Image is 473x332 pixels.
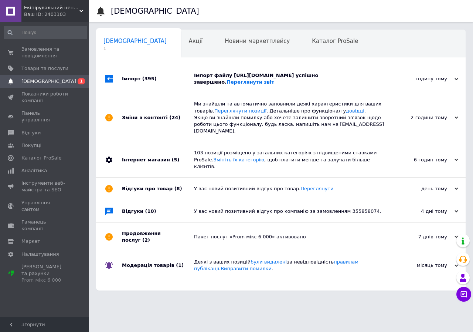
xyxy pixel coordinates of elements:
div: Зміни в контенті [122,93,194,142]
span: [PERSON_NAME] та рахунки [21,264,68,284]
span: (10) [145,208,156,214]
span: [DEMOGRAPHIC_DATA] [103,38,167,44]
div: Ми знайшли та автоматично заповнили деякі характеристики для ваших товарів. . Детальніше про функ... [194,101,384,134]
a: довідці [346,108,364,114]
span: 1 [103,46,167,51]
a: були видалені [251,259,287,265]
div: Ваш ID: 2403103 [24,11,89,18]
span: Товари та послуги [21,65,68,72]
div: 4 дні тому [384,208,458,215]
span: (2) [142,237,150,243]
div: місяць тому [384,262,458,269]
span: Маркет [21,238,40,245]
h1: [DEMOGRAPHIC_DATA] [111,7,199,16]
span: Акції [189,38,203,44]
span: Управління сайтом [21,199,68,213]
span: Новини маркетплейсу [225,38,290,44]
span: Інструменти веб-майстра та SEO [21,180,68,193]
div: Відгуки [122,200,194,222]
div: Модерація товарів [122,251,194,279]
div: У вас новий позитивний відгук про товар. [194,185,384,192]
a: Переглянути позиції [214,108,266,114]
div: Відгуки про товар [122,178,194,200]
div: Продовження послуг [122,223,194,251]
div: 2 години тому [384,114,458,121]
span: [DEMOGRAPHIC_DATA] [21,78,76,85]
div: Prom мікс 6 000 [21,277,68,284]
div: Інтернет магазин [122,142,194,177]
span: Налаштування [21,251,59,258]
span: Каталог ProSale [21,155,61,161]
div: 7 днів тому [384,234,458,240]
span: Відгуки [21,130,41,136]
div: Імпорт файлу [URL][DOMAIN_NAME] успішно завершено. [194,72,384,85]
span: Екіпірувальний центр "Вєлікан" [24,4,79,11]
span: (5) [171,157,179,162]
div: годину тому [384,76,458,82]
div: 103 позиції розміщено у загальних категоріях з підвищеними ставками ProSale. , щоб платити менше ... [194,150,384,170]
span: (395) [142,76,157,81]
span: Панель управління [21,110,68,123]
div: Пакет послуг «Prom мікс 6 000» активовано [194,234,384,240]
span: (24) [169,115,180,120]
div: Деякі з ваших позицій за невідповідність . . [194,259,384,272]
span: (8) [174,186,182,191]
div: Імпорт [122,65,194,93]
span: 1 [78,78,85,84]
span: Показники роботи компанії [21,91,68,104]
span: Аналітика [21,167,47,174]
a: Переглянути звіт [227,79,274,85]
span: (1) [176,262,184,268]
button: Чат з покупцем [456,287,471,302]
a: Виправити помилки [221,266,272,271]
span: Замовлення та повідомлення [21,46,68,59]
input: Пошук [4,26,87,39]
a: Переглянути [300,186,333,191]
div: день тому [384,185,458,192]
div: У вас новий позитивний відгук про компанію за замовленням 355858074. [194,208,384,215]
span: Каталог ProSale [312,38,358,44]
span: Покупці [21,142,41,149]
span: Гаманець компанії [21,219,68,232]
a: Змініть їх категорію [214,157,265,162]
div: 6 годин тому [384,157,458,163]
